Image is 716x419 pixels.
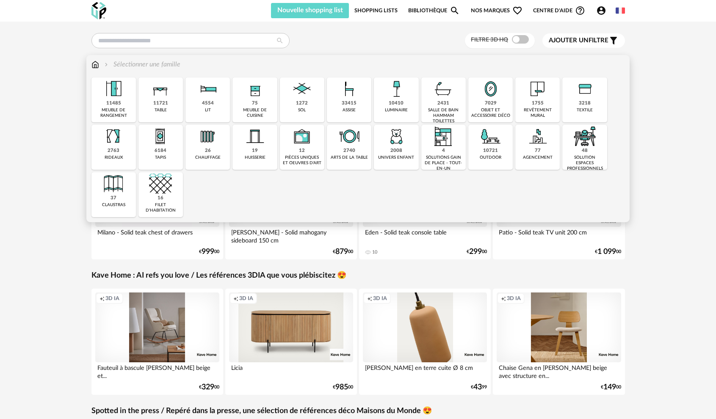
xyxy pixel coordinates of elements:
img: fr [616,6,625,15]
div: € 00 [333,384,353,390]
div: 4 [442,148,445,154]
div: 2008 [390,148,402,154]
span: Centre d'aideHelp Circle Outline icon [533,6,585,16]
div: € 00 [199,249,219,255]
div: [PERSON_NAME] - Solid mahogany sideboard 150 cm [229,227,354,244]
div: 26 [205,148,211,154]
div: 2763 [108,148,119,154]
button: Nouvelle shopping list [271,3,349,18]
img: Table.png [149,77,172,100]
img: Huiserie.png [243,125,266,148]
span: Account Circle icon [596,6,606,16]
div: objet et accessoire déco [471,108,510,119]
div: pièces uniques et oeuvres d'art [282,155,322,166]
div: chauffage [195,155,221,160]
a: Kave Home : AI refs you love / Les références 3DIA que vous plébiscitez 😍 [91,271,346,281]
div: agencement [523,155,553,160]
a: Creation icon 3D IA Fauteuil à bascule [PERSON_NAME] beige et... €32900 [91,289,224,395]
img: svg+xml;base64,PHN2ZyB3aWR0aD0iMTYiIGhlaWdodD0iMTciIHZpZXdCb3g9IjAgMCAxNiAxNyIgZmlsbD0ibm9uZSIgeG... [91,60,99,69]
a: Creation icon 3D IA [PERSON_NAME] en terre cuite Ø 8 cm €4399 [359,289,491,395]
div: 77 [535,148,541,154]
span: 329 [202,384,214,390]
img: Cloison.png [102,172,125,195]
span: Nos marques [471,3,522,18]
span: 985 [335,384,348,390]
span: Heart Outline icon [512,6,522,16]
a: Spotted in the press / Repéré dans la presse, une sélection de références déco Maisons du Monde 😍 [91,406,432,416]
div: outdoor [480,155,501,160]
a: Creation icon 3D IA Chaise Gena en [PERSON_NAME] beige avec structure en... €14900 [493,289,625,395]
div: 2431 [437,100,449,107]
img: Miroir.png [479,77,502,100]
button: Ajouter unfiltre Filter icon [542,33,625,48]
img: Rideaux.png [102,125,125,148]
div: assise [343,108,356,113]
div: € 00 [595,249,621,255]
img: Textile.png [573,77,596,100]
div: 4554 [202,100,214,107]
div: salle de bain hammam toilettes [424,108,463,124]
div: revêtement mural [518,108,557,119]
div: claustras [102,202,125,208]
img: Papier%20peint.png [526,77,549,100]
img: UniqueOeuvre.png [290,125,313,148]
div: 11485 [106,100,121,107]
img: Assise.png [338,77,361,100]
div: 48 [582,148,588,154]
img: Sol.png [290,77,313,100]
img: Agencement.png [526,125,549,148]
div: 11721 [153,100,168,107]
span: Creation icon [501,295,506,302]
img: Salle%20de%20bain.png [432,77,455,100]
span: 299 [469,249,482,255]
div: Sélectionner une famille [103,60,180,69]
img: Rangement.png [243,77,266,100]
img: OXP [91,2,106,19]
a: Creation icon 3D IA Licia €98500 [225,289,357,395]
div: € 00 [333,249,353,255]
div: filet d'habitation [141,202,180,213]
div: arts de la table [331,155,368,160]
div: huisserie [245,155,265,160]
span: Ajouter un [549,37,589,44]
img: ArtTable.png [338,125,361,148]
div: 16 [158,195,163,201]
span: Nouvelle shopping list [277,7,343,14]
span: 3D IA [239,295,253,302]
span: 879 [335,249,348,255]
div: Fauteuil à bascule [PERSON_NAME] beige et... [95,362,220,379]
div: rideaux [105,155,123,160]
span: Magnify icon [450,6,460,16]
span: 43 [473,384,482,390]
div: univers enfant [378,155,414,160]
div: sol [298,108,306,113]
div: 75 [252,100,258,107]
div: table [155,108,167,113]
span: 149 [603,384,616,390]
span: Help Circle Outline icon [575,6,585,16]
span: 3D IA [373,295,387,302]
div: textile [577,108,593,113]
img: filet.png [149,172,172,195]
span: 999 [202,249,214,255]
span: filtre [549,36,608,45]
a: Shopping Lists [354,3,398,18]
div: 37 [111,195,116,201]
div: lit [205,108,211,113]
span: 1 099 [597,249,616,255]
span: Filter icon [608,36,619,46]
img: espace-de-travail.png [573,125,596,148]
div: 1755 [532,100,544,107]
img: ToutEnUn.png [432,125,455,148]
span: Account Circle icon [596,6,610,16]
img: Luminaire.png [385,77,408,100]
a: BibliothèqueMagnify icon [408,3,460,18]
span: 3D IA [105,295,119,302]
img: UniversEnfant.png [385,125,408,148]
div: 3218 [579,100,591,107]
div: 7029 [485,100,497,107]
img: Outdoor.png [479,125,502,148]
div: 1272 [296,100,308,107]
div: 10721 [483,148,498,154]
div: Eden - Solid teak console table [363,227,487,244]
